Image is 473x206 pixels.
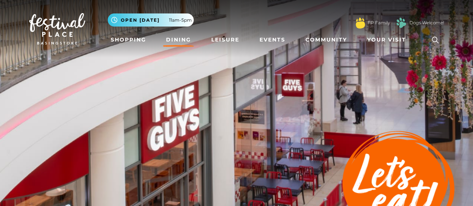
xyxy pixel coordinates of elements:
[121,17,160,24] span: Open [DATE]
[409,19,444,26] a: Dogs Welcome!
[368,19,390,26] a: FP Family
[367,36,406,44] span: Your Visit
[364,33,413,47] a: Your Visit
[163,33,194,47] a: Dining
[208,33,242,47] a: Leisure
[29,13,85,44] img: Festival Place Logo
[257,33,288,47] a: Events
[108,13,194,27] button: Open [DATE] 11am-5pm
[302,33,350,47] a: Community
[169,17,192,24] span: 11am-5pm
[108,33,149,47] a: Shopping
